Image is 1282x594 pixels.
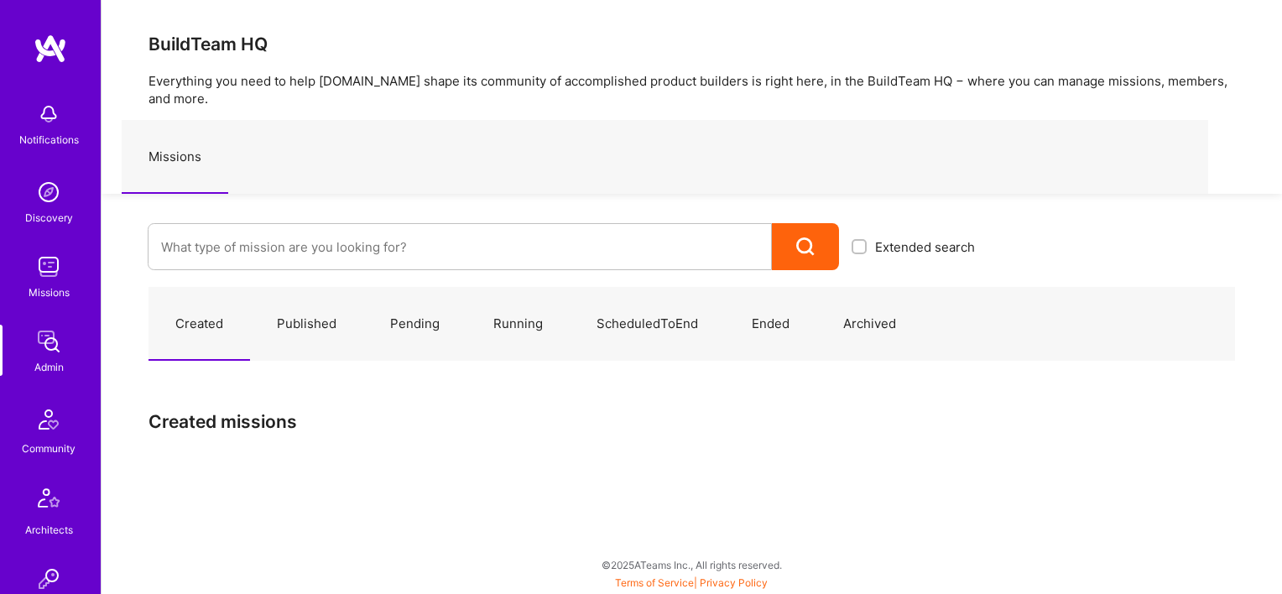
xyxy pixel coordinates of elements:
[29,284,70,301] div: Missions
[32,250,65,284] img: teamwork
[700,576,768,589] a: Privacy Policy
[875,238,975,256] span: Extended search
[466,288,570,361] a: Running
[19,131,79,148] div: Notifications
[122,121,228,194] a: Missions
[29,399,69,440] img: Community
[34,34,67,64] img: logo
[570,288,725,361] a: ScheduledToEnd
[22,440,76,457] div: Community
[149,34,1235,55] h3: BuildTeam HQ
[363,288,466,361] a: Pending
[25,521,73,539] div: Architects
[250,288,363,361] a: Published
[149,288,250,361] a: Created
[32,97,65,131] img: bell
[32,175,65,209] img: discovery
[816,288,923,361] a: Archived
[32,325,65,358] img: admin teamwork
[615,576,694,589] a: Terms of Service
[149,411,1235,432] h3: Created missions
[101,544,1282,586] div: © 2025 ATeams Inc., All rights reserved.
[615,576,768,589] span: |
[725,288,816,361] a: Ended
[29,481,69,521] img: Architects
[149,72,1235,107] p: Everything you need to help [DOMAIN_NAME] shape its community of accomplished product builders is...
[796,237,816,257] i: icon Search
[161,226,758,268] input: What type of mission are you looking for?
[25,209,73,227] div: Discovery
[34,358,64,376] div: Admin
